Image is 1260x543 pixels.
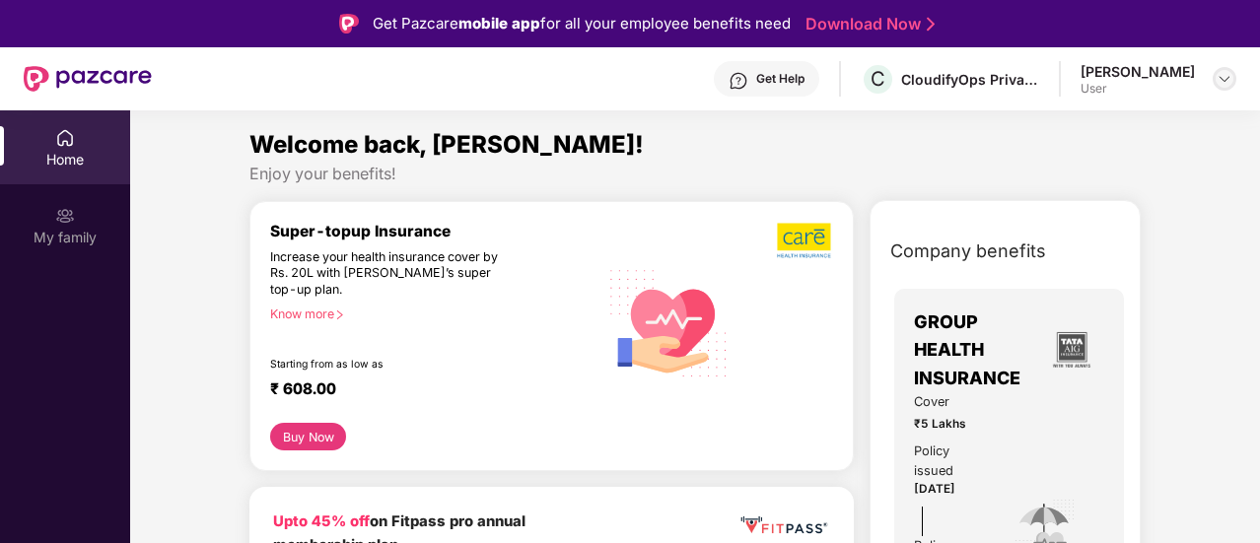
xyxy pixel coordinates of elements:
[914,482,955,496] span: [DATE]
[270,423,346,450] button: Buy Now
[914,392,986,412] span: Cover
[1045,323,1098,376] img: insurerLogo
[458,14,540,33] strong: mobile app
[598,250,739,393] img: svg+xml;base64,PHN2ZyB4bWxucz0iaHR0cDovL3d3dy53My5vcmcvMjAwMC9zdmciIHhtbG5zOnhsaW5rPSJodHRwOi8vd3...
[273,512,370,530] b: Upto 45% off
[777,222,833,259] img: b5dec4f62d2307b9de63beb79f102df3.png
[901,70,1039,89] div: CloudifyOps Private Limited
[914,415,986,434] span: ₹5 Lakhs
[737,510,830,539] img: fppp.png
[756,71,805,87] div: Get Help
[270,249,514,299] div: Increase your health insurance cover by Rs. 20L with [PERSON_NAME]’s super top-up plan.
[927,14,935,34] img: Stroke
[914,441,986,481] div: Policy issued
[805,14,929,34] a: Download Now
[914,308,1039,392] span: GROUP HEALTH INSURANCE
[55,206,75,226] img: svg+xml;base64,PHN2ZyB3aWR0aD0iMjAiIGhlaWdodD0iMjAiIHZpZXdCb3g9IjAgMCAyMCAyMCIgZmlsbD0ibm9uZSIgeG...
[334,309,345,320] span: right
[339,14,359,34] img: Logo
[729,71,748,91] img: svg+xml;base64,PHN2ZyBpZD0iSGVscC0zMngzMiIgeG1sbnM9Imh0dHA6Ly93d3cudzMub3JnLzIwMDAvc3ZnIiB3aWR0aD...
[55,128,75,148] img: svg+xml;base64,PHN2ZyBpZD0iSG9tZSIgeG1sbnM9Imh0dHA6Ly93d3cudzMub3JnLzIwMDAvc3ZnIiB3aWR0aD0iMjAiIG...
[270,222,598,240] div: Super-topup Insurance
[1081,62,1195,81] div: [PERSON_NAME]
[270,306,587,320] div: Know more
[24,66,152,92] img: New Pazcare Logo
[1217,71,1232,87] img: svg+xml;base64,PHN2ZyBpZD0iRHJvcGRvd24tMzJ4MzIiIHhtbG5zPSJodHRwOi8vd3d3LnczLm9yZy8yMDAwL3N2ZyIgd2...
[270,358,515,372] div: Starting from as low as
[249,130,644,159] span: Welcome back, [PERSON_NAME]!
[373,12,791,35] div: Get Pazcare for all your employee benefits need
[249,164,1141,184] div: Enjoy your benefits!
[890,238,1046,265] span: Company benefits
[270,379,579,403] div: ₹ 608.00
[871,67,885,91] span: C
[1081,81,1195,97] div: User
